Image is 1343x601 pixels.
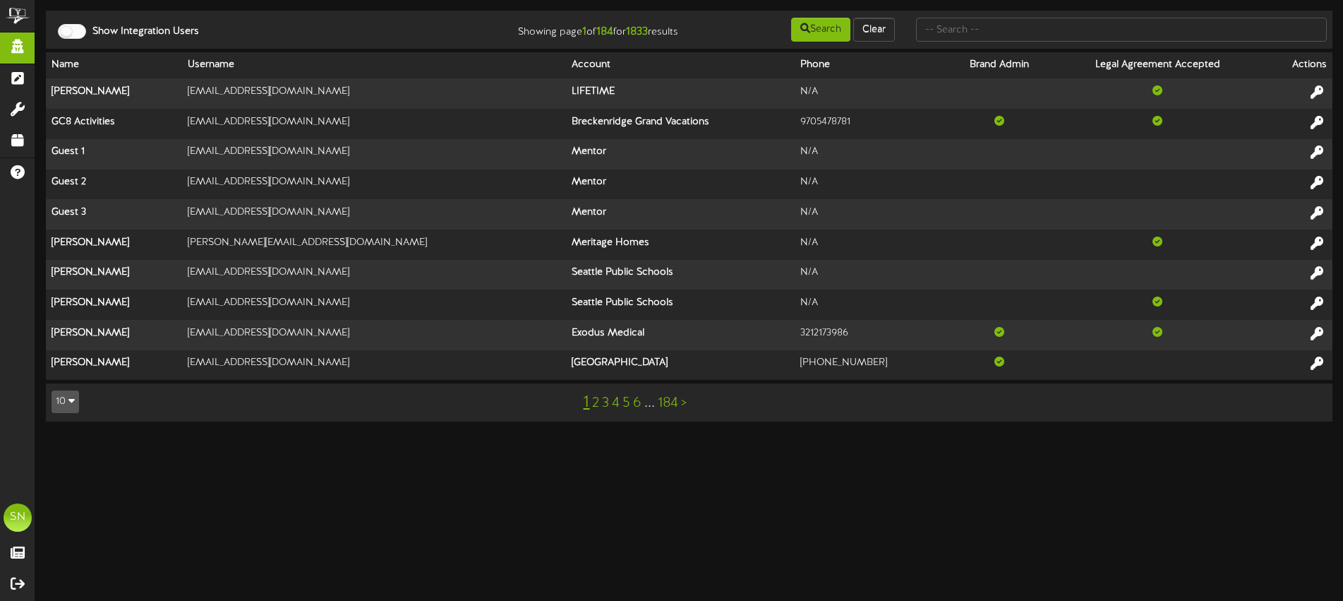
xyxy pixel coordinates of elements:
[182,109,566,139] td: [EMAIL_ADDRESS][DOMAIN_NAME]
[566,169,795,200] th: Mentor
[916,18,1327,42] input: -- Search --
[566,109,795,139] th: Breckenridge Grand Vacations
[566,320,795,350] th: Exodus Medical
[182,320,566,350] td: [EMAIL_ADDRESS][DOMAIN_NAME]
[626,25,648,38] strong: 1833
[46,260,182,290] th: [PERSON_NAME]
[795,290,945,320] td: N/A
[182,169,566,200] td: [EMAIL_ADDRESS][DOMAIN_NAME]
[182,230,566,260] td: [PERSON_NAME][EMAIL_ADDRESS][DOMAIN_NAME]
[583,393,589,412] a: 1
[602,395,609,411] a: 3
[795,199,945,230] td: N/A
[791,18,850,42] button: Search
[566,199,795,230] th: Mentor
[46,290,182,320] th: [PERSON_NAME]
[46,199,182,230] th: Guest 3
[795,78,945,109] td: N/A
[795,52,945,78] th: Phone
[622,395,630,411] a: 5
[566,78,795,109] th: LIFETIME
[582,25,586,38] strong: 1
[4,504,32,532] div: SN
[473,16,689,40] div: Showing page of for results
[182,350,566,380] td: [EMAIL_ADDRESS][DOMAIN_NAME]
[795,230,945,260] td: N/A
[182,290,566,320] td: [EMAIL_ADDRESS][DOMAIN_NAME]
[566,350,795,380] th: [GEOGRAPHIC_DATA]
[182,260,566,290] td: [EMAIL_ADDRESS][DOMAIN_NAME]
[795,139,945,169] td: N/A
[46,350,182,380] th: [PERSON_NAME]
[945,52,1053,78] th: Brand Admin
[52,391,79,413] button: 10
[644,395,655,411] a: ...
[46,139,182,169] th: Guest 1
[46,78,182,109] th: [PERSON_NAME]
[82,25,199,39] label: Show Integration Users
[853,18,895,42] button: Clear
[566,230,795,260] th: Meritage Homes
[566,52,795,78] th: Account
[795,260,945,290] td: N/A
[681,395,687,411] a: >
[46,109,182,139] th: GC8 Activities
[566,260,795,290] th: Seattle Public Schools
[795,169,945,200] td: N/A
[658,395,678,411] a: 184
[182,199,566,230] td: [EMAIL_ADDRESS][DOMAIN_NAME]
[592,395,599,411] a: 2
[182,78,566,109] td: [EMAIL_ADDRESS][DOMAIN_NAME]
[182,52,566,78] th: Username
[182,139,566,169] td: [EMAIL_ADDRESS][DOMAIN_NAME]
[633,395,642,411] a: 6
[46,320,182,350] th: [PERSON_NAME]
[795,109,945,139] td: 9705478781
[612,395,620,411] a: 4
[795,350,945,380] td: [PHONE_NUMBER]
[566,290,795,320] th: Seattle Public Schools
[566,139,795,169] th: Mentor
[46,52,182,78] th: Name
[46,169,182,200] th: Guest 2
[1262,52,1332,78] th: Actions
[596,25,613,38] strong: 184
[46,230,182,260] th: [PERSON_NAME]
[795,320,945,350] td: 3212173986
[1053,52,1262,78] th: Legal Agreement Accepted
